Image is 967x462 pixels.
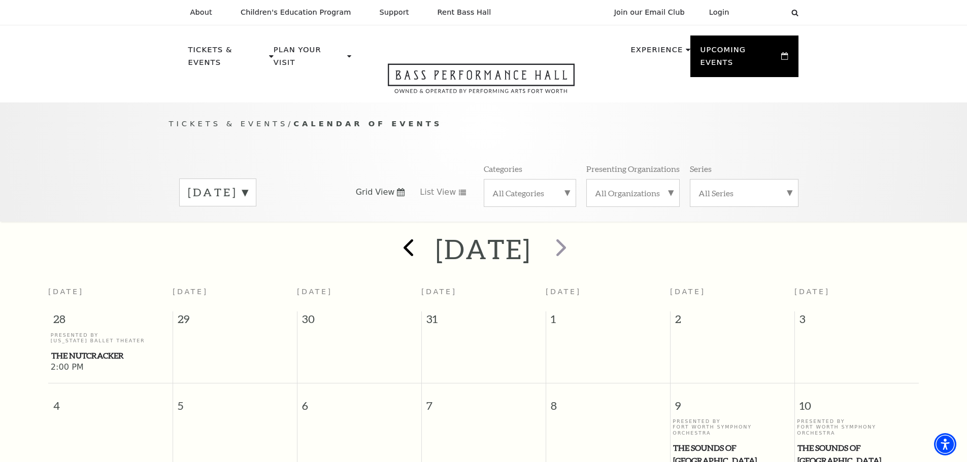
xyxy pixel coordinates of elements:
p: Rent Bass Hall [438,8,491,17]
span: [DATE] [297,288,332,296]
p: Experience [630,44,683,62]
button: prev [389,231,426,267]
span: 8 [546,383,670,418]
span: List View [420,187,456,198]
label: All Series [698,188,790,198]
p: Categories [484,163,522,174]
label: [DATE] [188,185,248,200]
p: Series [690,163,712,174]
span: [DATE] [546,288,581,296]
p: Support [380,8,409,17]
span: [DATE] [794,288,830,296]
select: Select: [746,8,782,17]
p: Children's Education Program [241,8,351,17]
span: 10 [795,383,919,418]
span: 7 [422,383,546,418]
h2: [DATE] [436,233,531,265]
span: [DATE] [173,288,208,296]
span: 30 [297,311,421,332]
p: Presented By Fort Worth Symphony Orchestra [797,418,916,436]
div: Accessibility Menu [934,433,956,455]
span: 5 [173,383,297,418]
span: [DATE] [421,288,457,296]
p: Plan Your Visit [274,44,345,75]
span: [DATE] [48,288,84,296]
label: All Categories [492,188,568,198]
span: 1 [546,311,670,332]
p: Tickets & Events [188,44,267,75]
span: 3 [795,311,919,332]
span: Calendar of Events [293,119,442,128]
a: Open this option [351,63,611,102]
span: 2:00 PM [51,362,170,373]
span: 28 [48,311,173,332]
span: 31 [422,311,546,332]
span: Tickets & Events [169,119,288,128]
span: 9 [671,383,794,418]
span: 6 [297,383,421,418]
p: Presenting Organizations [586,163,680,174]
a: The Nutcracker [51,349,170,362]
button: next [541,231,578,267]
span: Grid View [356,187,395,198]
p: Presented By [US_STATE] Ballet Theater [51,332,170,344]
span: 29 [173,311,297,332]
span: 4 [48,383,173,418]
label: All Organizations [595,188,671,198]
p: Presented By Fort Worth Symphony Orchestra [673,418,792,436]
span: 2 [671,311,794,332]
p: / [169,118,798,130]
span: [DATE] [670,288,706,296]
p: Upcoming Events [701,44,779,75]
p: About [190,8,212,17]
